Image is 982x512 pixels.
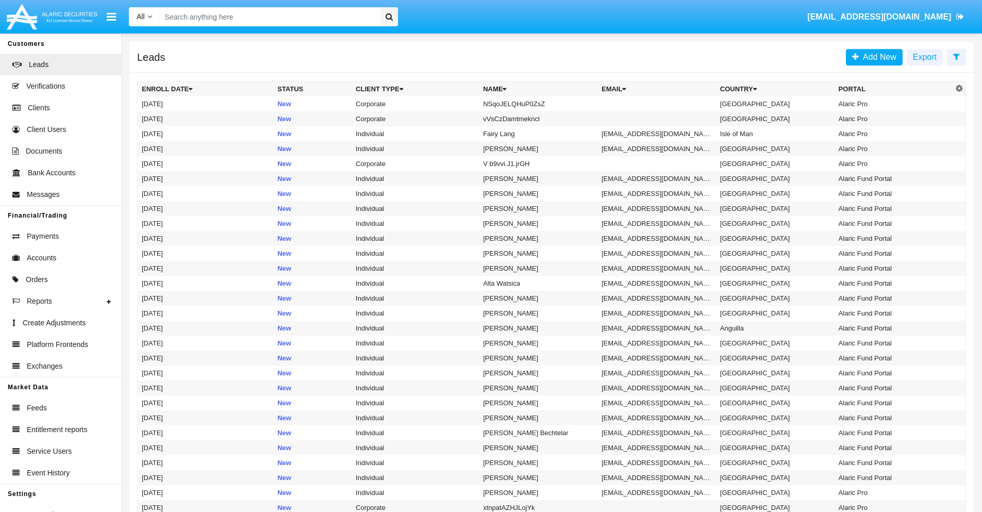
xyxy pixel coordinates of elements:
[597,276,716,291] td: [EMAIL_ADDRESS][DOMAIN_NAME]
[23,318,86,328] span: Create Adjustments
[27,253,57,263] span: Accounts
[716,111,835,126] td: [GEOGRAPHIC_DATA]
[273,141,352,156] td: New
[479,306,597,321] td: [PERSON_NAME]
[835,366,953,381] td: Alaric Fund Portal
[479,216,597,231] td: [PERSON_NAME]
[479,395,597,410] td: [PERSON_NAME]
[138,126,274,141] td: [DATE]
[352,126,479,141] td: Individual
[273,231,352,246] td: New
[859,53,896,61] span: Add New
[352,111,479,126] td: Corporate
[273,216,352,231] td: New
[597,470,716,485] td: [EMAIL_ADDRESS][DOMAIN_NAME]
[846,49,903,65] a: Add New
[352,276,479,291] td: Individual
[273,351,352,366] td: New
[479,425,597,440] td: [PERSON_NAME] Bechtelar
[352,455,479,470] td: Individual
[352,425,479,440] td: Individual
[352,440,479,455] td: Individual
[273,410,352,425] td: New
[479,455,597,470] td: [PERSON_NAME]
[835,186,953,201] td: Alaric Fund Portal
[597,351,716,366] td: [EMAIL_ADDRESS][DOMAIN_NAME]
[273,306,352,321] td: New
[716,306,835,321] td: [GEOGRAPHIC_DATA]
[352,156,479,171] td: Corporate
[138,336,274,351] td: [DATE]
[138,455,274,470] td: [DATE]
[479,141,597,156] td: [PERSON_NAME]
[273,470,352,485] td: New
[352,321,479,336] td: Individual
[835,455,953,470] td: Alaric Fund Portal
[273,425,352,440] td: New
[479,470,597,485] td: [PERSON_NAME]
[716,186,835,201] td: [GEOGRAPHIC_DATA]
[835,381,953,395] td: Alaric Fund Portal
[479,276,597,291] td: Alta Watsica
[835,141,953,156] td: Alaric Pro
[352,381,479,395] td: Individual
[138,321,274,336] td: [DATE]
[27,231,59,242] span: Payments
[597,485,716,500] td: [EMAIL_ADDRESS][DOMAIN_NAME]
[479,156,597,171] td: V b9vvi.J1.jrGH
[716,231,835,246] td: [GEOGRAPHIC_DATA]
[273,276,352,291] td: New
[273,381,352,395] td: New
[138,291,274,306] td: [DATE]
[138,201,274,216] td: [DATE]
[352,141,479,156] td: Individual
[716,351,835,366] td: [GEOGRAPHIC_DATA]
[27,339,88,350] span: Platform Frontends
[273,455,352,470] td: New
[273,366,352,381] td: New
[273,186,352,201] td: New
[597,381,716,395] td: [EMAIL_ADDRESS][DOMAIN_NAME]
[352,246,479,261] td: Individual
[835,440,953,455] td: Alaric Fund Portal
[716,291,835,306] td: [GEOGRAPHIC_DATA]
[352,485,479,500] td: Individual
[352,171,479,186] td: Individual
[273,96,352,111] td: New
[28,103,50,113] span: Clients
[352,231,479,246] td: Individual
[835,126,953,141] td: Alaric Pro
[138,216,274,231] td: [DATE]
[835,470,953,485] td: Alaric Fund Portal
[273,111,352,126] td: New
[479,485,597,500] td: [PERSON_NAME]
[835,216,953,231] td: Alaric Fund Portal
[479,321,597,336] td: [PERSON_NAME]
[352,216,479,231] td: Individual
[129,11,160,22] a: All
[835,231,953,246] td: Alaric Fund Portal
[479,381,597,395] td: [PERSON_NAME]
[597,231,716,246] td: [EMAIL_ADDRESS][DOMAIN_NAME]
[138,171,274,186] td: [DATE]
[352,306,479,321] td: Individual
[803,3,969,31] a: [EMAIL_ADDRESS][DOMAIN_NAME]
[479,171,597,186] td: [PERSON_NAME]
[597,410,716,425] td: [EMAIL_ADDRESS][DOMAIN_NAME]
[138,410,274,425] td: [DATE]
[352,470,479,485] td: Individual
[716,410,835,425] td: [GEOGRAPHIC_DATA]
[835,276,953,291] td: Alaric Fund Portal
[352,410,479,425] td: Individual
[28,168,76,178] span: Bank Accounts
[716,381,835,395] td: [GEOGRAPHIC_DATA]
[479,261,597,276] td: [PERSON_NAME]
[138,141,274,156] td: [DATE]
[835,171,953,186] td: Alaric Fund Portal
[716,366,835,381] td: [GEOGRAPHIC_DATA]
[716,171,835,186] td: [GEOGRAPHIC_DATA]
[716,141,835,156] td: [GEOGRAPHIC_DATA]
[138,351,274,366] td: [DATE]
[352,366,479,381] td: Individual
[138,81,274,97] th: Enroll Date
